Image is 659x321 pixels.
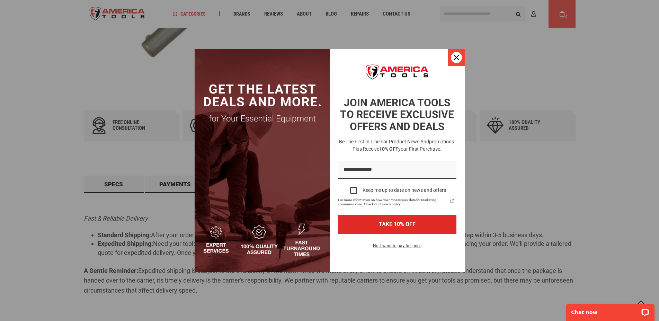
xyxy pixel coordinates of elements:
[338,215,456,234] button: TAKE 10% OFF
[340,97,454,133] strong: JOIN AMERICA TOOLS TO RECEIVE EXCLUSIVE OFFERS AND DEALS
[379,146,398,152] strong: 10% OFF
[337,138,458,153] h3: Be the first in line for product news and
[448,49,465,66] button: Close
[454,55,459,60] svg: close icon
[448,197,456,205] svg: link icon
[338,198,448,206] span: For more information on how we process your data for marketing communication. Check our Privacy p...
[338,161,456,179] input: Email field
[448,197,456,205] a: Read our Privacy Policy
[363,187,446,193] div: Keep me up to date on news and offers
[367,242,427,254] button: No, I want to pay full price
[562,299,659,321] iframe: LiveChat chat widget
